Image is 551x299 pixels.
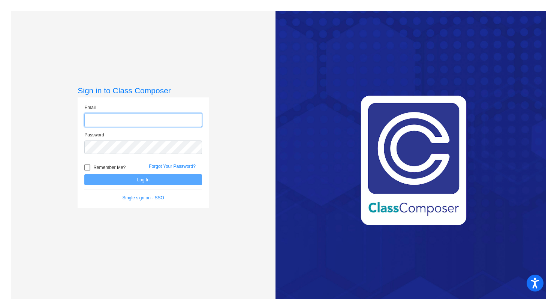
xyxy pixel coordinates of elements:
span: Remember Me? [93,163,126,172]
button: Log In [84,174,202,185]
h3: Sign in to Class Composer [78,86,209,95]
label: Email [84,104,96,111]
label: Password [84,132,104,138]
a: Single sign on - SSO [123,195,164,200]
a: Forgot Your Password? [149,164,196,169]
